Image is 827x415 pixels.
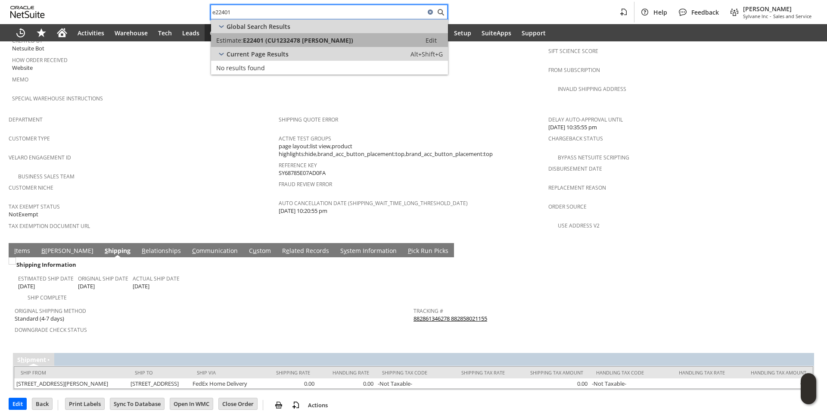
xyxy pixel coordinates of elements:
[31,24,52,41] div: Shortcuts
[192,247,196,255] span: C
[9,222,90,230] a: Tax Exemption Document URL
[158,29,172,37] span: Tech
[305,401,331,409] a: Actions
[211,33,448,47] a: Estimate:E22401 (CU1232478 [PERSON_NAME])Edit:
[279,181,332,188] a: Fraud Review Error
[109,24,153,41] a: Warehouse
[731,378,813,389] td: 0.00
[12,76,28,83] a: Memo
[548,165,602,172] a: Disbursement Date
[12,56,68,64] a: How Order Received
[9,210,38,218] span: NotExempt
[344,247,347,255] span: y
[286,247,289,255] span: e
[518,369,583,376] div: Shipping Tax Amount
[801,389,816,405] span: Oracle Guided Learning Widget. To move around, please hold and drag
[773,13,811,19] span: Sales and Service
[338,247,399,256] a: System Information
[653,8,667,16] span: Help
[133,282,149,290] span: [DATE]
[454,29,471,37] span: Setup
[522,29,546,37] span: Support
[274,400,284,410] img: print.svg
[743,13,768,19] span: Sylvane Inc
[41,247,45,255] span: B
[78,282,95,290] span: [DATE]
[227,22,290,31] span: Global Search Results
[12,95,103,102] a: Special Warehouse Instructions
[279,162,317,169] a: Reference Key
[52,24,72,41] a: Home
[210,29,252,37] span: Opportunities
[227,50,289,58] span: Current Page Results
[548,123,597,131] span: [DATE] 10:35:55 pm
[182,29,199,37] span: Leads
[590,378,662,389] td: -Not Taxable-
[451,369,505,376] div: Shipping Tax Rate
[548,116,623,123] a: Delay Auto-Approval Until
[558,85,626,93] a: Invalid Shipping Address
[548,203,587,210] a: Order Source
[39,247,96,256] a: B[PERSON_NAME]
[558,154,629,161] a: Bypass NetSuite Scripting
[548,47,598,55] a: Sift Science Score
[105,247,108,255] span: S
[216,64,265,72] span: No results found
[801,373,816,404] iframe: Click here to launch Oracle Guided Learning Help Panel
[408,247,411,255] span: P
[15,259,410,270] div: Shipping Information
[17,356,46,364] a: Shipment
[416,35,446,45] a: Edit:
[140,247,183,256] a: Relationships
[253,247,257,255] span: u
[128,378,191,389] td: [STREET_ADDRESS]
[190,378,261,389] td: FedEx Home Delivery
[177,24,205,41] a: Leads
[435,7,446,17] svg: Search
[197,369,254,376] div: Ship Via
[738,369,806,376] div: Handling Tax Amount
[382,369,438,376] div: Shipping Tax Code
[21,356,25,364] span: h
[406,247,451,256] a: Pick Run Picks
[413,315,487,322] a: 882861346278 882858021155
[170,398,213,409] input: Open In WMC
[15,307,86,315] a: Original Shipping Method
[548,66,600,74] a: From Subscription
[78,29,104,37] span: Activities
[323,369,369,376] div: Handling Rate
[516,24,551,41] a: Support
[410,50,443,58] span: Alt+Shift+G
[279,207,327,215] span: [DATE] 10:20:55 pm
[279,200,468,207] a: Auto Cancellation Date (shipping_wait_time_long_threshold_date)
[142,247,146,255] span: R
[267,369,310,376] div: Shipping Rate
[211,7,425,17] input: Search
[548,184,606,191] a: Replacement reason
[32,398,52,409] input: Back
[133,275,180,282] a: Actual Ship Date
[153,24,177,41] a: Tech
[28,294,67,301] a: Ship Complete
[12,247,32,256] a: Items
[57,28,67,38] svg: Home
[291,400,301,410] img: add-record.svg
[9,203,60,210] a: Tax Exempt Status
[14,247,16,255] span: I
[18,275,74,282] a: Estimated Ship Date
[135,369,184,376] div: Ship To
[548,135,603,142] a: Chargeback Status
[691,8,719,16] span: Feedback
[279,169,326,177] span: SY68785E07AD0FA
[15,315,64,323] span: Standard (4-7 days)
[78,275,128,282] a: Original Ship Date
[511,378,589,389] td: 0.00
[205,24,257,41] a: Opportunities
[482,29,511,37] span: SuiteApps
[9,184,53,191] a: Customer Niche
[9,154,71,161] a: Velaro Engagement ID
[9,116,43,123] a: Department
[103,247,133,256] a: Shipping
[247,247,273,256] a: Custom
[261,378,317,389] td: 0.00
